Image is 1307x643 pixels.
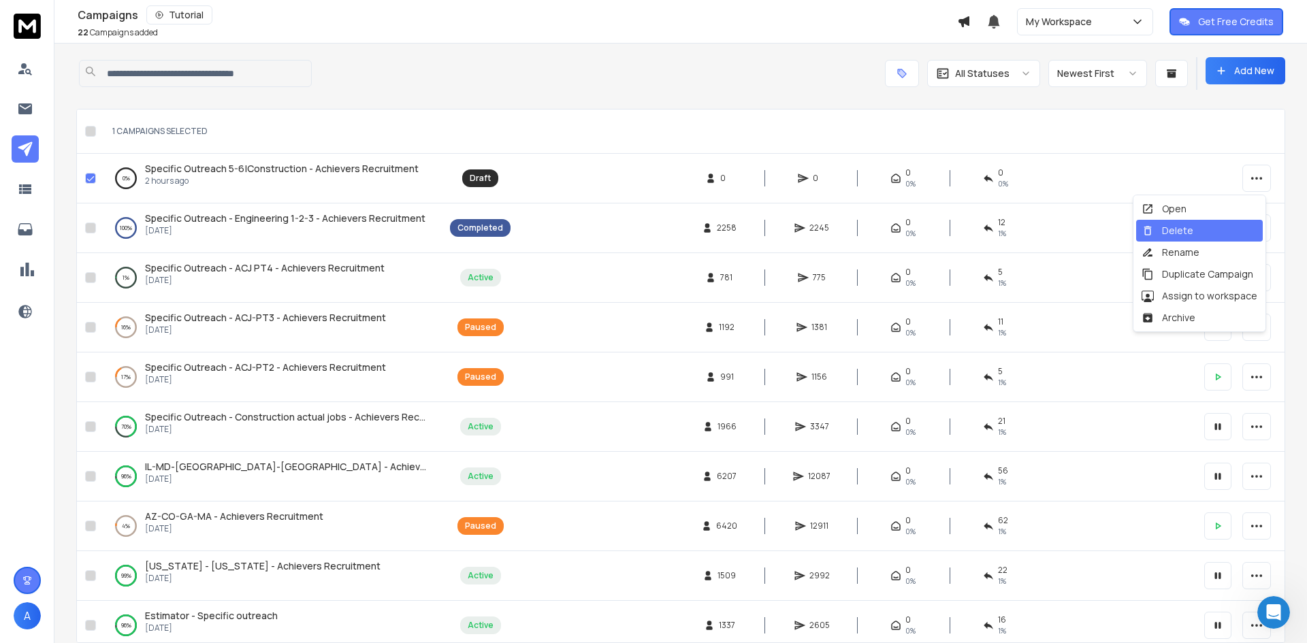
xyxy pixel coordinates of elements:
[955,67,1010,80] p: All Statuses
[468,620,494,631] div: Active
[905,167,911,178] span: 0
[998,614,1006,625] span: 16
[101,452,442,501] td: 96%IL-MD-[GEOGRAPHIC_DATA]-[GEOGRAPHIC_DATA] - Achievers Recruitment[DATE]
[998,625,1006,636] span: 1 %
[468,421,494,432] div: Active
[121,569,131,582] p: 99 %
[905,327,916,338] span: 0%
[39,7,61,29] img: Profile image for Raj
[720,372,734,382] span: 991
[145,410,458,423] span: Specific Outreach - Construction actual jobs - Achievers Recruitment
[101,501,442,551] td: 4%AZ-CO-GA-MA - Achievers Recruitment[DATE]
[998,327,1006,338] span: 1 %
[998,377,1006,388] span: 1 %
[145,623,278,633] p: [DATE]
[145,474,428,484] p: [DATE]
[101,402,442,452] td: 70%Specific Outreach - Construction actual jobs - Achievers Recruitment[DATE]
[905,625,916,636] span: 0%
[121,469,131,483] p: 96 %
[905,565,911,576] span: 0
[905,526,916,537] span: 0%
[239,5,263,30] div: Close
[998,217,1005,228] span: 12
[905,614,911,625] span: 0
[811,372,827,382] span: 1156
[719,322,735,333] span: 1192
[717,471,737,482] span: 6207
[14,602,41,629] button: A
[213,5,239,31] button: Home
[101,110,442,154] th: 1 campaigns selected
[101,154,442,203] td: 0%Specific Outreach 5-6|Construction - Achievers Recruitment2 hours ago
[120,221,132,235] p: 100 %
[998,366,1003,377] span: 5
[1142,246,1199,259] div: Rename
[1142,224,1193,237] div: Delete
[998,427,1006,438] span: 1 %
[1142,202,1187,216] div: Open
[905,465,911,476] span: 0
[145,212,425,225] a: Specific Outreach - Engineering 1-2-3 - Achievers Recruitment
[998,167,1003,178] span: 0
[121,370,131,384] p: 17 %
[809,570,830,581] span: 2992
[1142,267,1253,281] div: Duplicate Campaign
[145,510,323,523] span: AZ-CO-GA-MA - Achievers Recruitment
[905,278,916,288] span: 0%
[717,421,737,432] span: 1966
[145,162,419,175] span: Specific Outreach 5-6|Construction - Achievers Recruitment
[12,403,261,440] textarea: Message…
[145,162,419,176] a: Specific Outreach 5-6|Construction - Achievers Recruitment
[123,271,129,284] p: 1 %
[468,570,494,581] div: Active
[1169,8,1283,35] button: Get Free Credits
[905,377,916,388] span: 0%
[121,420,131,433] p: 70 %
[145,573,381,584] p: [DATE]
[1206,57,1285,84] button: Add New
[145,311,386,324] span: Specific Outreach - ACJ-PT3 - Achievers Recruitment
[720,272,734,283] span: 781
[468,272,494,283] div: Active
[465,322,496,333] div: Paused
[145,510,323,523] a: AZ-CO-GA-MA - Achievers Recruitment
[717,222,737,233] span: 2258
[905,576,916,587] span: 0%
[998,228,1006,239] span: 1 %
[101,551,442,601] td: 99%[US_STATE] - [US_STATE] - Achievers Recruitment[DATE]
[998,526,1006,537] span: 1 %
[998,515,1008,526] span: 62
[470,173,491,184] div: Draft
[1257,596,1290,629] iframe: Intercom live chat
[810,521,828,531] span: 12911
[145,460,494,473] span: IL-MD-[GEOGRAPHIC_DATA]-[GEOGRAPHIC_DATA] - Achievers Recruitment
[122,519,130,533] p: 4 %
[77,7,99,29] img: Profile image for Rohan
[719,620,735,631] span: 1337
[145,361,386,374] span: Specific Outreach - ACJ-PT2 - Achievers Recruitment
[813,272,826,283] span: 775
[457,222,503,233] div: Completed
[145,460,428,474] a: IL-MD-[GEOGRAPHIC_DATA]-[GEOGRAPHIC_DATA] - Achievers Recruitment
[101,203,442,253] td: 100%Specific Outreach - Engineering 1-2-3 - Achievers Recruitment[DATE]
[905,228,916,239] span: 0%
[78,5,957,24] div: Campaigns
[145,225,425,236] p: [DATE]
[145,559,381,572] span: [US_STATE] - [US_STATE] - Achievers Recruitment
[115,17,170,31] p: Back [DATE]
[233,440,255,462] button: Send a message…
[905,178,916,189] span: 0%
[43,446,54,457] button: Emoji picker
[145,609,278,622] span: Estimator - Specific outreach
[905,316,911,327] span: 0
[905,416,911,427] span: 0
[905,267,911,278] span: 0
[121,320,131,334] p: 16 %
[998,316,1003,327] span: 11
[1198,15,1274,29] p: Get Free Credits
[468,471,494,482] div: Active
[998,565,1007,576] span: 22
